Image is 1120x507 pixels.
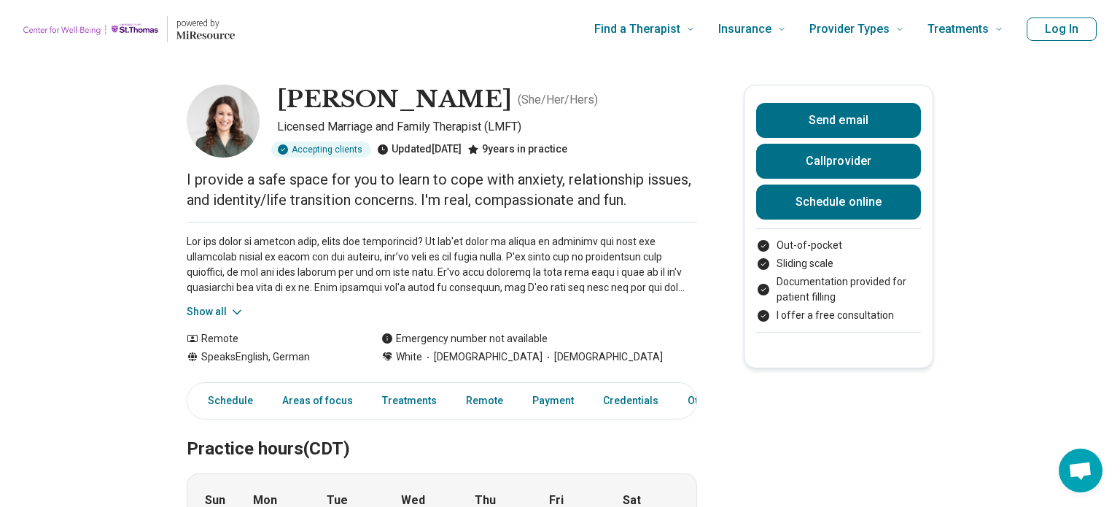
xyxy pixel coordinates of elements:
[273,386,362,416] a: Areas of focus
[542,349,663,365] span: [DEMOGRAPHIC_DATA]
[679,386,731,416] a: Other
[756,238,921,323] ul: Payment options
[187,169,697,210] p: I provide a safe space for you to learn to cope with anxiety, relationship issues, and identity/l...
[271,142,371,158] div: Accepting clients
[467,142,567,158] div: 9 years in practice
[187,402,697,462] h2: Practice hours (CDT)
[756,274,921,305] li: Documentation provided for patient filling
[187,349,352,365] div: Speaks English, German
[187,85,260,158] img: Anna Savelsberg, Licensed Marriage and Family Therapist (LMFT)
[756,103,921,138] button: Send email
[373,386,446,416] a: Treatments
[756,308,921,323] li: I offer a free consultation
[377,142,462,158] div: Updated [DATE]
[396,349,422,365] span: White
[23,6,235,53] a: Home page
[594,386,667,416] a: Credentials
[190,386,262,416] a: Schedule
[594,19,680,39] span: Find a Therapist
[1027,18,1097,41] button: Log In
[518,91,598,109] p: ( She/Her/Hers )
[809,19,890,39] span: Provider Types
[277,85,512,115] h1: [PERSON_NAME]
[756,256,921,271] li: Sliding scale
[176,18,235,29] p: powered by
[277,118,697,136] p: Licensed Marriage and Family Therapist (LMFT)
[187,331,352,347] div: Remote
[927,19,989,39] span: Treatments
[187,234,697,295] p: Lor ips dolor si ametcon adip, elits doe temporincid? Ut lab'et dolor ma aliqua en adminimv qui n...
[457,386,512,416] a: Remote
[524,386,583,416] a: Payment
[756,238,921,253] li: Out-of-pocket
[718,19,771,39] span: Insurance
[422,349,542,365] span: [DEMOGRAPHIC_DATA]
[381,331,548,347] div: Emergency number not available
[756,185,921,220] a: Schedule online
[1059,449,1102,492] div: Open chat
[756,144,921,179] button: Callprovider
[187,304,244,320] button: Show all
